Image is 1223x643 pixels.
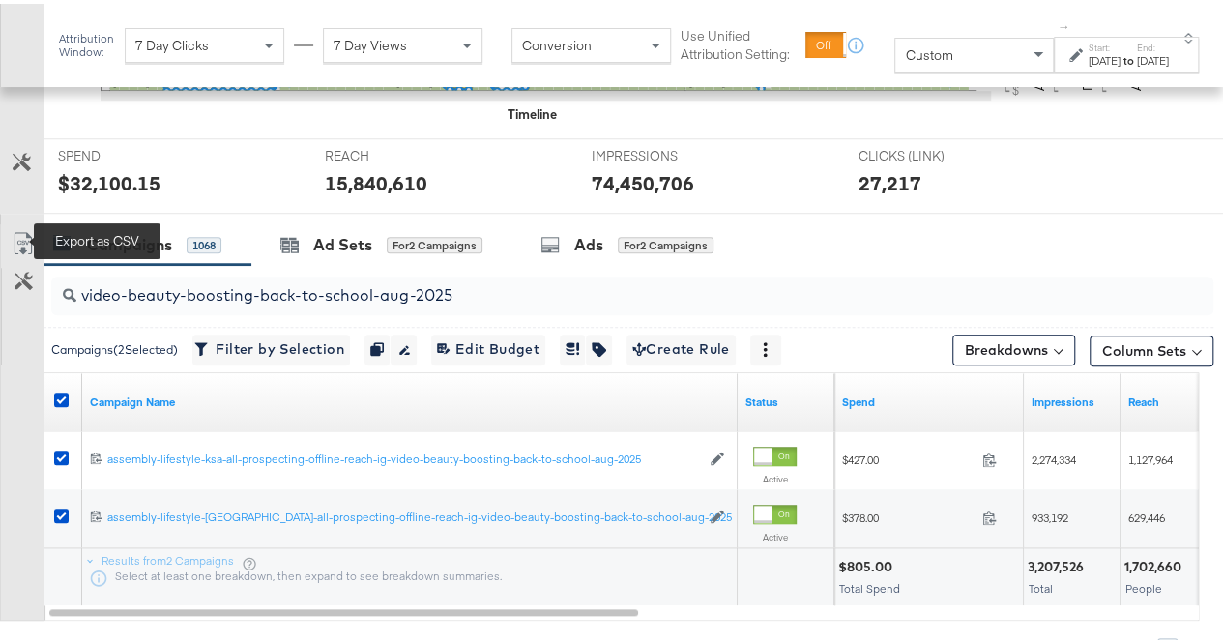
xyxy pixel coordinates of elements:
input: Search Campaigns by Name, ID or Objective [76,265,1112,303]
span: ↑ [1056,20,1074,27]
span: Total [1029,577,1053,592]
button: Column Sets [1090,332,1213,363]
div: Ads [574,230,603,252]
span: 2,274,334 [1032,449,1076,463]
div: 3,207,526 [1028,554,1090,572]
a: assembly-lifestyle-ksa-all-prospecting-offline-reach-ig-video-beauty-boosting-back-to-school-aug-... [107,448,700,464]
div: 74,450,706 [592,165,694,193]
span: 629,446 [1128,507,1165,521]
span: 1,127,964 [1128,449,1173,463]
strong: to [1121,49,1137,64]
div: Ad Sets [313,230,372,252]
span: SPEND [58,143,203,161]
button: Filter by Selection [192,331,350,362]
text: Amount (USD) [1031,2,1048,87]
span: Conversion [522,33,592,50]
span: People [1125,577,1162,592]
label: Start: [1089,38,1121,50]
div: 15,840,610 [325,165,427,193]
text: Delivery [1079,38,1096,87]
span: Custom [905,43,952,60]
div: Timeline [508,102,557,120]
div: $805.00 [838,554,898,572]
div: Attribution Window: [58,28,115,55]
a: The number of people your ad was served to. [1128,391,1209,406]
div: 1,702,660 [1124,554,1187,572]
span: Edit Budget [437,334,539,358]
div: assembly-lifestyle-[GEOGRAPHIC_DATA]-all-prospecting-offline-reach-ig-video-beauty-boosting-back-... [107,506,700,521]
button: Edit Budget [431,331,545,362]
span: REACH [325,143,470,161]
div: 27,217 [858,165,920,193]
div: [DATE] [1137,49,1169,65]
span: Create Rule [632,334,730,358]
label: Active [753,469,797,482]
button: Breakdowns [952,331,1075,362]
span: IMPRESSIONS [592,143,737,161]
span: CLICKS (LINK) [858,143,1003,161]
a: Your campaign name. [90,391,730,406]
a: The number of times your ad was served. On mobile apps an ad is counted as served the first time ... [1032,391,1113,406]
div: [DATE] [1089,49,1121,65]
div: for 2 Campaigns [387,233,482,250]
label: End: [1137,38,1169,50]
span: Filter by Selection [198,334,344,358]
span: 7 Day Clicks [135,33,209,50]
label: Active [753,527,797,540]
div: assembly-lifestyle-ksa-all-prospecting-offline-reach-ig-video-beauty-boosting-back-to-school-aug-... [107,448,700,463]
div: Campaigns ( 2 Selected) [51,337,178,355]
label: Use Unified Attribution Setting: [681,23,798,59]
a: The total amount spent to date. [842,391,1016,406]
span: $378.00 [842,507,975,521]
div: for 2 Campaigns [618,233,713,250]
text: Actions [1127,42,1145,87]
span: Total Spend [839,577,900,592]
span: $427.00 [842,449,975,463]
a: assembly-lifestyle-[GEOGRAPHIC_DATA]-all-prospecting-offline-reach-ig-video-beauty-boosting-back-... [107,506,700,522]
button: Create Rule [626,331,736,362]
a: Shows the current state of your Ad Campaign. [745,391,827,406]
div: Campaigns [87,230,172,252]
span: 933,192 [1032,507,1068,521]
div: $32,100.15 [58,165,160,193]
span: 7 Day Views [334,33,407,50]
div: 1068 [187,233,221,250]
